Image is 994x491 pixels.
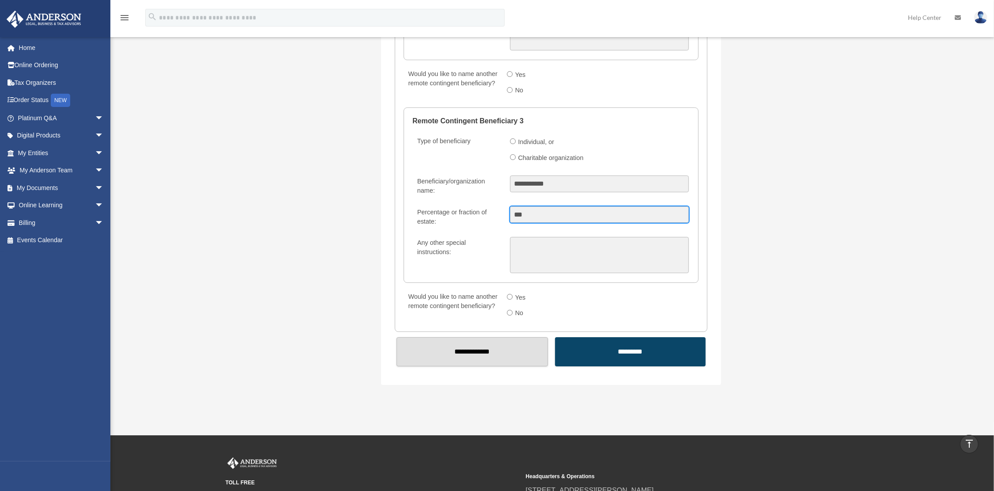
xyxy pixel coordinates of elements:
span: arrow_drop_down [95,179,113,197]
label: Yes [513,68,529,82]
img: Anderson Advisors Platinum Portal [4,11,84,28]
span: arrow_drop_down [95,144,113,162]
a: Events Calendar [6,232,117,249]
small: Headquarters & Operations [526,472,820,481]
span: arrow_drop_down [95,162,113,180]
label: Beneficiary/organization name: [413,175,503,197]
a: menu [119,15,130,23]
i: search [147,12,157,22]
div: Individual, or [518,137,554,147]
label: Would you like to name another remote contingent beneficiary? [404,68,500,99]
div: NEW [51,94,70,107]
legend: Remote Contingent Beneficiary 3 [412,108,690,134]
span: arrow_drop_down [95,214,113,232]
div: Percentage or fraction of estate: [417,208,501,226]
label: No [513,84,527,98]
i: menu [119,12,130,23]
span: arrow_drop_down [95,109,113,127]
a: vertical_align_top [960,435,979,453]
div: Charitable organization [518,152,583,163]
a: Tax Organizers [6,74,117,91]
img: User Pic [974,11,987,24]
label: Yes [513,291,529,305]
a: Home [6,39,117,57]
a: Order StatusNEW [6,91,117,110]
a: My Documentsarrow_drop_down [6,179,117,197]
span: arrow_drop_down [95,197,113,215]
a: Digital Productsarrow_drop_down [6,127,117,145]
a: Platinum Q&Aarrow_drop_down [6,109,117,127]
label: Type of beneficiary [413,135,503,167]
a: Online Learningarrow_drop_down [6,197,117,214]
a: My Entitiesarrow_drop_down [6,144,117,162]
img: Anderson Advisors Platinum Portal [226,457,279,469]
i: vertical_align_top [964,438,975,449]
a: Billingarrow_drop_down [6,214,117,232]
a: My Anderson Teamarrow_drop_down [6,162,117,179]
div: Any other special instructions: [417,238,501,257]
a: Online Ordering [6,57,117,74]
small: TOLL FREE [226,478,520,487]
label: Would you like to name another remote contingent beneficiary? [404,291,500,322]
label: No [513,306,527,320]
span: arrow_drop_down [95,127,113,145]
